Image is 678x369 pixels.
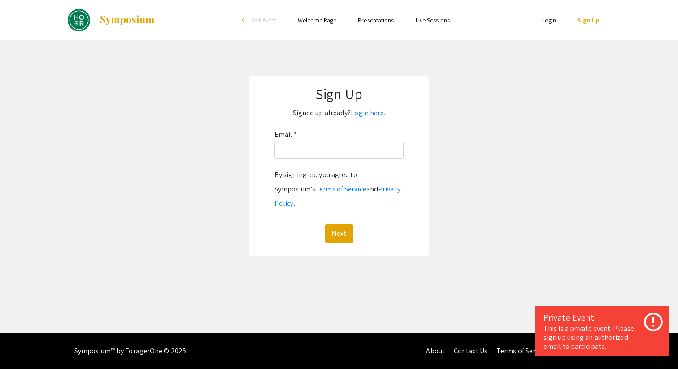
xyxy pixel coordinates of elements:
iframe: Chat [7,329,38,362]
a: Terms of Service [315,184,366,194]
a: Contact Us [454,346,487,356]
div: Private Event [543,311,660,324]
a: Terms of Service [496,346,548,356]
button: Next [325,224,353,243]
img: Symposium by ForagerOne [99,15,155,26]
a: DREAMS Spring 2025 [68,9,155,31]
a: Sign Up [578,16,600,24]
a: Presentations [358,16,394,24]
div: arrow_back_ios [242,17,247,23]
a: Privacy Policy [274,184,400,208]
div: This is a private event. Please sign up using an authorized email to participate. [543,324,660,351]
h1: Sign Up [258,85,420,102]
a: Live Sessions [416,16,450,24]
img: DREAMS Spring 2025 [68,9,90,31]
a: About [426,346,445,356]
span: Exit Event [252,16,276,24]
div: Symposium™ by ForagerOne © 2025 [74,333,186,369]
label: Email: [274,127,297,142]
a: Welcome Page [298,16,336,24]
a: Login [542,16,556,24]
p: Signed up already? [258,106,420,120]
a: Login here. [351,108,385,117]
div: By signing up, you agree to Symposium’s and . [274,168,404,211]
